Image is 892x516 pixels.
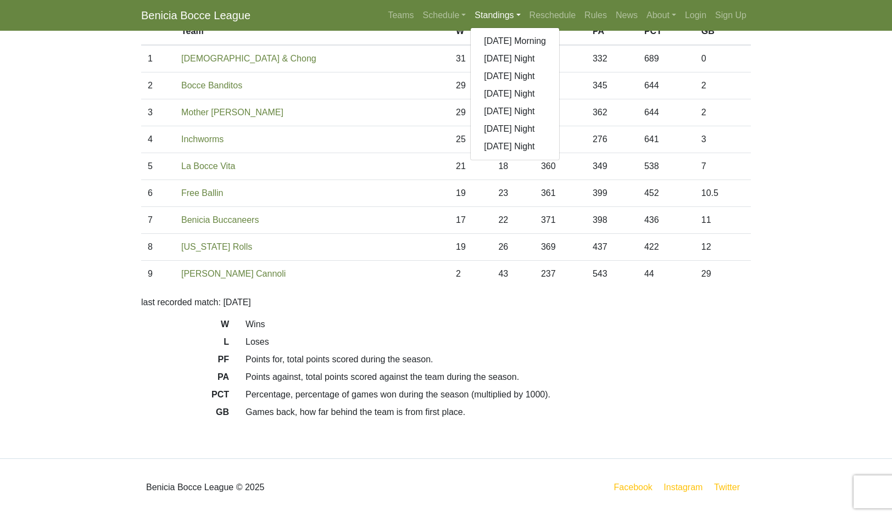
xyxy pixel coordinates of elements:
th: GB [695,18,751,46]
a: Bocce Banditos [181,81,242,90]
a: Facebook [612,480,655,494]
th: PF [534,18,586,46]
dd: Games back, how far behind the team is from first place. [237,406,759,419]
td: 644 [638,72,695,99]
a: [DEMOGRAPHIC_DATA] & Chong [181,54,316,63]
td: 29 [449,99,492,126]
td: 2 [695,99,751,126]
td: 19 [449,180,492,207]
dd: Points for, total points scored during the season. [237,353,759,366]
td: 437 [586,234,638,261]
td: 43 [492,261,534,288]
td: 8 [141,234,175,261]
td: 369 [534,234,586,261]
td: 4 [141,126,175,153]
td: 403 [534,126,586,153]
td: 23 [492,180,534,207]
a: [DATE] Morning [471,32,559,50]
a: Instagram [661,480,705,494]
a: [DATE] Night [471,103,559,120]
td: 398 [586,207,638,234]
th: PA [586,18,638,46]
td: 26 [492,234,534,261]
a: Sign Up [711,4,751,26]
a: Benicia Bocce League [141,4,250,26]
dt: PA [133,371,237,388]
dt: GB [133,406,237,423]
a: Twitter [712,480,749,494]
a: Teams [383,4,418,26]
td: 25 [449,126,492,153]
td: 2 [141,72,175,99]
td: 17 [449,207,492,234]
a: [PERSON_NAME] Cannoli [181,269,286,278]
div: Benicia Bocce League © 2025 [133,468,446,507]
td: 436 [638,207,695,234]
td: 11 [695,207,751,234]
td: 237 [534,261,586,288]
td: 12 [695,234,751,261]
td: 0 [695,45,751,72]
td: 19 [449,234,492,261]
td: 360 [534,153,586,180]
dt: L [133,335,237,353]
td: 422 [638,234,695,261]
td: 31 [449,45,492,72]
td: 7 [141,207,175,234]
td: 29 [695,261,751,288]
td: 3 [695,126,751,153]
td: 361 [534,180,586,207]
th: W [449,18,492,46]
th: PCT [638,18,695,46]
td: 2 [695,72,751,99]
td: 10.5 [695,180,751,207]
a: La Bocce Vita [181,161,235,171]
a: [DATE] Night [471,85,559,103]
td: 399 [586,180,638,207]
td: 371 [534,207,586,234]
dt: W [133,318,237,335]
td: 362 [586,99,638,126]
td: 438 [534,72,586,99]
a: Login [681,4,711,26]
td: 448 [534,99,586,126]
td: 1 [141,45,175,72]
p: last recorded match: [DATE] [141,296,751,309]
td: 641 [638,126,695,153]
div: Standings [470,27,560,160]
td: 3 [141,99,175,126]
a: Reschedule [525,4,581,26]
dd: Percentage, percentage of games won during the season (multiplied by 1000). [237,388,759,401]
dt: PCT [133,388,237,406]
td: 7 [695,153,751,180]
a: [DATE] Night [471,138,559,155]
a: Benicia Buccaneers [181,215,259,225]
td: 2 [449,261,492,288]
a: Free Ballin [181,188,223,198]
td: 44 [638,261,695,288]
td: 9 [141,261,175,288]
td: 454 [534,45,586,72]
td: 18 [492,153,534,180]
td: 349 [586,153,638,180]
td: 6 [141,180,175,207]
td: 21 [449,153,492,180]
dd: Points against, total points scored against the team during the season. [237,371,759,384]
td: 29 [449,72,492,99]
td: 538 [638,153,695,180]
td: 332 [586,45,638,72]
td: 644 [638,99,695,126]
a: Inchworms [181,134,224,144]
a: [DATE] Night [471,50,559,68]
a: Rules [580,4,611,26]
td: 689 [638,45,695,72]
th: Team [175,18,449,46]
td: 543 [586,261,638,288]
td: 276 [586,126,638,153]
a: Schedule [419,4,471,26]
a: [US_STATE] Rolls [181,242,252,251]
a: [DATE] Night [471,120,559,138]
a: Standings [470,4,525,26]
a: Mother [PERSON_NAME] [181,108,283,117]
td: 22 [492,207,534,234]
